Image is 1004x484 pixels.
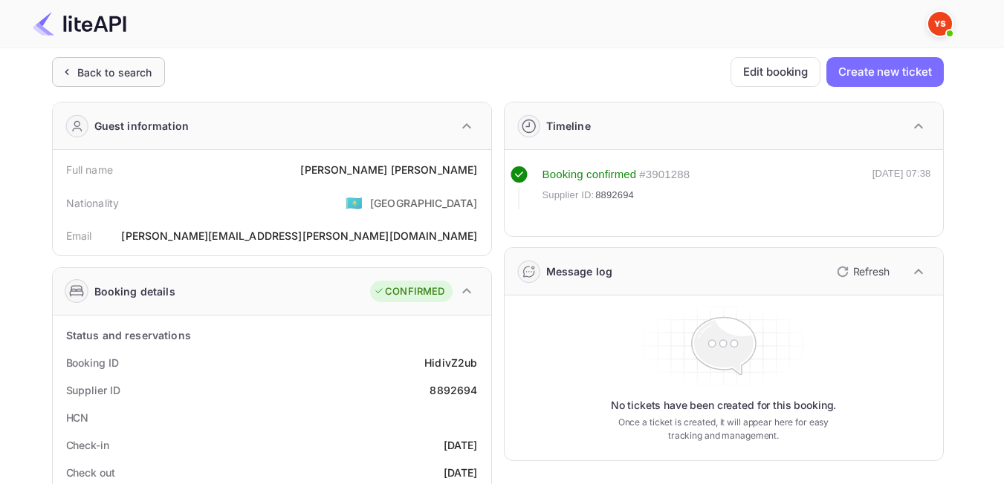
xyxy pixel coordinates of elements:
div: [PERSON_NAME] [PERSON_NAME] [300,162,477,177]
div: Email [66,228,92,243]
div: Status and reservations [66,327,191,343]
button: Refresh [828,260,895,284]
div: [DATE] 07:38 [872,166,931,209]
div: Nationality [66,195,120,211]
button: Create new ticket [826,57,943,87]
div: Guest information [94,118,190,134]
span: United States [346,189,363,216]
div: [DATE] [444,465,478,480]
div: Booking confirmed [543,166,637,183]
p: Once a ticket is created, it will appear here for easy tracking and management. [606,416,841,442]
div: Message log [546,264,613,279]
div: HidivZ2ub [424,355,477,370]
p: No tickets have been created for this booking. [611,398,837,413]
span: 8892694 [595,188,634,203]
div: Supplier ID [66,382,120,398]
div: Booking ID [66,355,119,370]
div: Full name [66,162,113,177]
div: Check-in [66,437,109,453]
img: LiteAPI Logo [33,12,126,36]
button: Edit booking [731,57,820,87]
div: Check out [66,465,115,480]
div: [GEOGRAPHIC_DATA] [370,195,478,211]
div: Back to search [77,65,152,80]
span: Supplier ID: [543,188,595,203]
img: Yandex Support [928,12,952,36]
p: Refresh [853,264,890,279]
div: [DATE] [444,437,478,453]
div: Booking details [94,284,175,299]
div: # 3901288 [639,166,690,183]
div: [PERSON_NAME][EMAIL_ADDRESS][PERSON_NAME][DOMAIN_NAME] [121,228,477,243]
div: CONFIRMED [374,284,444,299]
div: 8892694 [430,382,477,398]
div: HCN [66,410,89,425]
div: Timeline [546,118,591,134]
